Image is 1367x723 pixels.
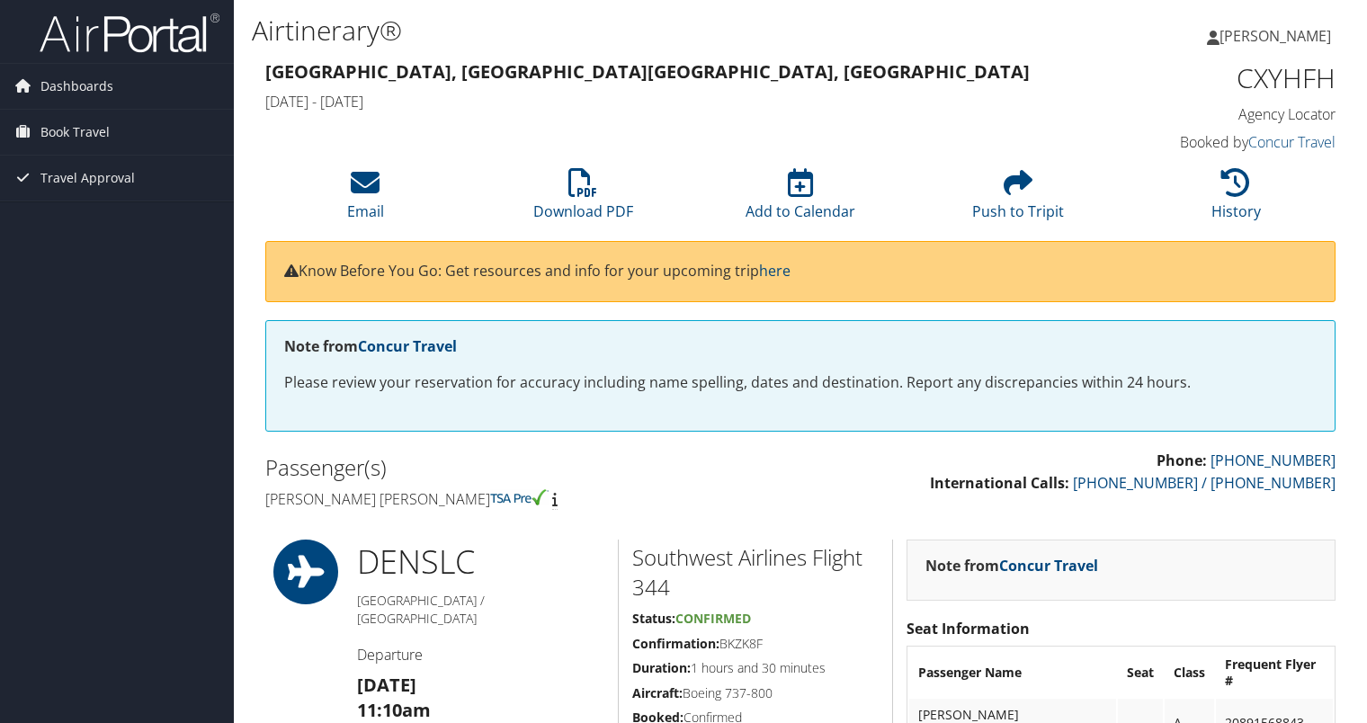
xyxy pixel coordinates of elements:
[632,684,879,702] h5: Boeing 737-800
[40,156,135,201] span: Travel Approval
[759,261,791,281] a: here
[40,12,219,54] img: airportal-logo.png
[357,645,604,665] h4: Departure
[1248,132,1336,152] a: Concur Travel
[632,635,719,652] strong: Confirmation:
[930,473,1069,493] strong: International Calls:
[1118,648,1163,697] th: Seat
[909,648,1116,697] th: Passenger Name
[907,619,1030,638] strong: Seat Information
[999,556,1098,576] a: Concur Travel
[1165,648,1214,697] th: Class
[358,336,457,356] a: Concur Travel
[284,336,457,356] strong: Note from
[632,610,675,627] strong: Status:
[1211,178,1261,221] a: History
[357,540,604,585] h1: DEN SLC
[632,635,879,653] h5: BKZK8F
[1088,104,1336,124] h4: Agency Locator
[284,260,1317,283] p: Know Before You Go: Get resources and info for your upcoming trip
[1207,9,1349,63] a: [PERSON_NAME]
[265,92,1061,112] h4: [DATE] - [DATE]
[40,64,113,109] span: Dashboards
[1211,451,1336,470] a: [PHONE_NUMBER]
[632,659,879,677] h5: 1 hours and 30 minutes
[357,592,604,627] h5: [GEOGRAPHIC_DATA] / [GEOGRAPHIC_DATA]
[265,59,1030,84] strong: [GEOGRAPHIC_DATA], [GEOGRAPHIC_DATA] [GEOGRAPHIC_DATA], [GEOGRAPHIC_DATA]
[284,371,1317,395] p: Please review your reservation for accuracy including name spelling, dates and destination. Repor...
[1088,59,1336,97] h1: CXYHFH
[632,659,691,676] strong: Duration:
[357,673,416,697] strong: [DATE]
[252,12,983,49] h1: Airtinerary®
[533,178,633,221] a: Download PDF
[490,489,549,505] img: tsa-precheck.png
[1088,132,1336,152] h4: Booked by
[1073,473,1336,493] a: [PHONE_NUMBER] / [PHONE_NUMBER]
[675,610,751,627] span: Confirmed
[632,542,879,602] h2: Southwest Airlines Flight 344
[1220,26,1331,46] span: [PERSON_NAME]
[40,110,110,155] span: Book Travel
[265,452,787,483] h2: Passenger(s)
[746,178,855,221] a: Add to Calendar
[925,556,1098,576] strong: Note from
[632,684,683,701] strong: Aircraft:
[1216,648,1333,697] th: Frequent Flyer #
[972,178,1064,221] a: Push to Tripit
[265,489,787,509] h4: [PERSON_NAME] [PERSON_NAME]
[347,178,384,221] a: Email
[357,698,431,722] strong: 11:10am
[1157,451,1207,470] strong: Phone:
